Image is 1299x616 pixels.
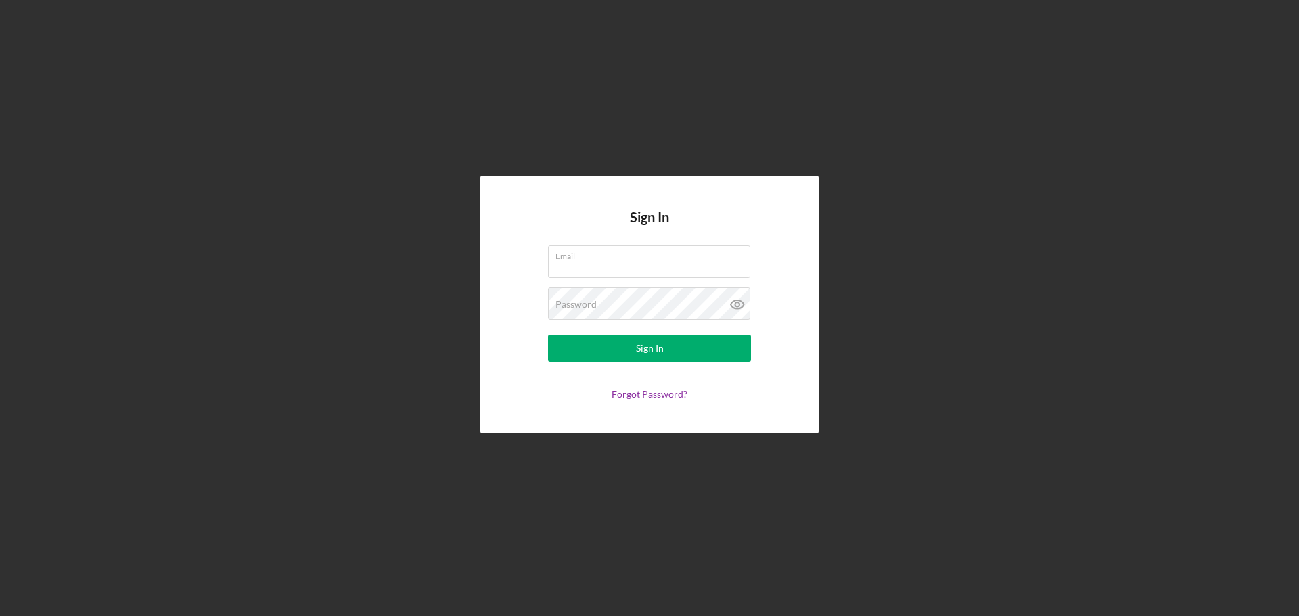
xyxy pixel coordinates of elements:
[636,335,664,362] div: Sign In
[555,299,597,310] label: Password
[630,210,669,245] h4: Sign In
[612,388,687,400] a: Forgot Password?
[548,335,751,362] button: Sign In
[555,246,750,261] label: Email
